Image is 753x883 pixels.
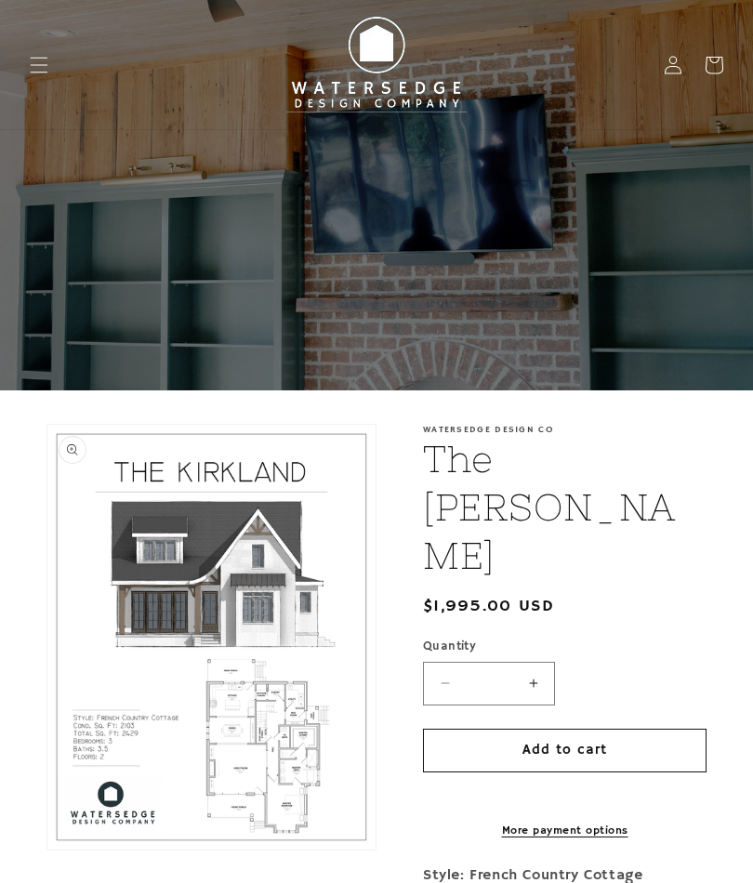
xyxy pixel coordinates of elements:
h1: The [PERSON_NAME] [423,435,707,580]
img: Watersedge Design Co [274,7,479,123]
a: More payment options [423,823,707,839]
p: Watersedge Design Co [423,424,707,435]
button: Add to cart [423,729,707,772]
span: $1,995.00 USD [423,594,554,619]
summary: Menu [19,45,59,86]
label: Quantity [423,638,707,656]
